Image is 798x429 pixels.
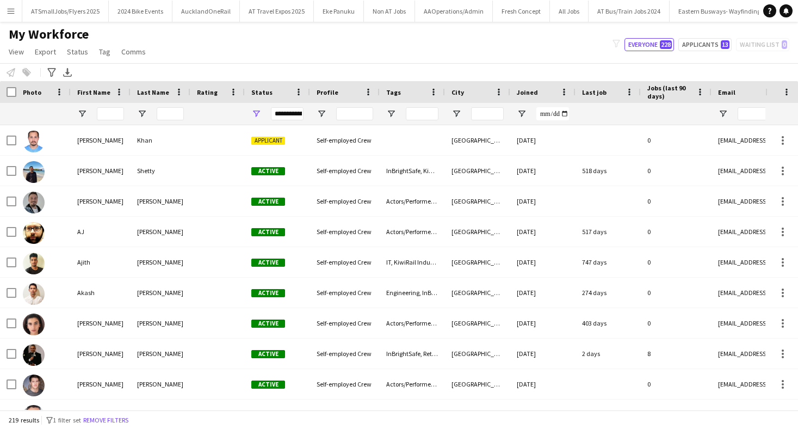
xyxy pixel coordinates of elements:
input: First Name Filter Input [97,107,124,120]
button: Open Filter Menu [517,109,527,119]
span: Email [718,88,735,96]
span: Profile [317,88,338,96]
button: AucklandOneRail [172,1,240,22]
button: Remove filters [81,414,131,426]
img: Alex Walker [23,375,45,396]
div: Self-employed Crew [310,369,380,399]
div: 274 days [576,278,641,308]
div: [DATE] [510,339,576,369]
div: [PERSON_NAME] [131,217,190,247]
div: [GEOGRAPHIC_DATA] [445,278,510,308]
div: Self-employed Crew [310,308,380,338]
div: 8 [641,339,712,369]
div: [GEOGRAPHIC_DATA] [445,125,510,155]
div: [PERSON_NAME] [131,186,190,216]
img: Aleisha Wallabh-Smith [23,314,45,335]
div: 0 [641,156,712,186]
div: [DATE] [510,278,576,308]
div: Self-employed Crew [310,186,380,216]
span: Export [35,47,56,57]
button: All Jobs [550,1,589,22]
span: Active [251,198,285,206]
div: [DATE] [510,247,576,277]
a: View [4,45,28,59]
app-action-btn: Advanced filters [45,66,58,79]
img: Alfred Knez [23,405,45,427]
div: 0 [641,278,712,308]
button: 2024 Bike Events [109,1,172,22]
div: [GEOGRAPHIC_DATA] [445,156,510,186]
div: [PERSON_NAME] [131,339,190,369]
button: Fresh Concept [493,1,550,22]
input: Last Name Filter Input [157,107,184,120]
div: Self-employed Crew [310,217,380,247]
div: Khan [131,125,190,155]
div: [GEOGRAPHIC_DATA] [445,217,510,247]
div: 0 [641,369,712,399]
button: Open Filter Menu [718,109,728,119]
button: Non AT Jobs [364,1,415,22]
app-action-btn: Export XLSX [61,66,74,79]
div: Self-employed Crew [310,156,380,186]
span: Last Name [137,88,169,96]
div: Self-employed Crew [310,339,380,369]
span: First Name [77,88,110,96]
span: Active [251,320,285,328]
div: Self-employed Crew [310,247,380,277]
div: [PERSON_NAME] [131,278,190,308]
img: AJ Murtagh [23,222,45,244]
img: Adam O [23,192,45,213]
div: 2 days [576,339,641,369]
a: Comms [117,45,150,59]
div: [GEOGRAPHIC_DATA] [445,369,510,399]
span: Status [251,88,273,96]
button: Open Filter Menu [251,109,261,119]
a: Export [30,45,60,59]
span: Active [251,381,285,389]
span: Status [67,47,88,57]
div: [PERSON_NAME] [71,156,131,186]
div: IT, KiwiRail Inducted, Languages-Hindi, NotBrightSafe [380,247,445,277]
div: InBrightSafe, KiwiRail Inducted, Languages-Hindi, TL [380,156,445,186]
img: Abdulrehman Khan [23,131,45,152]
div: 403 days [576,308,641,338]
span: Active [251,259,285,267]
div: Akash [71,278,131,308]
div: Ajith [71,247,131,277]
span: Comms [121,47,146,57]
span: Joined [517,88,538,96]
span: Active [251,289,285,297]
div: Actors/Performers, NoRecordedJobs, NotBrightSafe [380,369,445,399]
button: Open Filter Menu [386,109,396,119]
a: Status [63,45,92,59]
div: [PERSON_NAME] [131,247,190,277]
div: Shetty [131,156,190,186]
div: Actors/Performers, InBrightSafe, KiwiRail Inducted, TL [380,217,445,247]
span: Active [251,350,285,358]
div: [GEOGRAPHIC_DATA] [445,308,510,338]
button: Open Filter Menu [77,109,87,119]
span: Tag [99,47,110,57]
div: Actors/Performers, Customer Service, Event/Film Crew, Hospitality [380,186,445,216]
button: AAOperations/Admin [415,1,493,22]
span: Rating [197,88,218,96]
div: InBrightSafe, ReturnedATUniform, TL [380,339,445,369]
div: [GEOGRAPHIC_DATA] [445,186,510,216]
div: [DATE] [510,186,576,216]
div: [PERSON_NAME] [71,369,131,399]
input: Joined Filter Input [536,107,569,120]
span: Applicant [251,137,285,145]
div: [GEOGRAPHIC_DATA] [445,339,510,369]
span: 1 filter set [53,416,81,424]
span: View [9,47,24,57]
div: 0 [641,125,712,155]
input: Tags Filter Input [406,107,438,120]
div: [DATE] [510,125,576,155]
div: [DATE] [510,156,576,186]
button: Open Filter Menu [137,109,147,119]
div: [DATE] [510,217,576,247]
button: Open Filter Menu [317,109,326,119]
div: Self-employed Crew [310,278,380,308]
div: [PERSON_NAME] [131,308,190,338]
span: Active [251,228,285,236]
